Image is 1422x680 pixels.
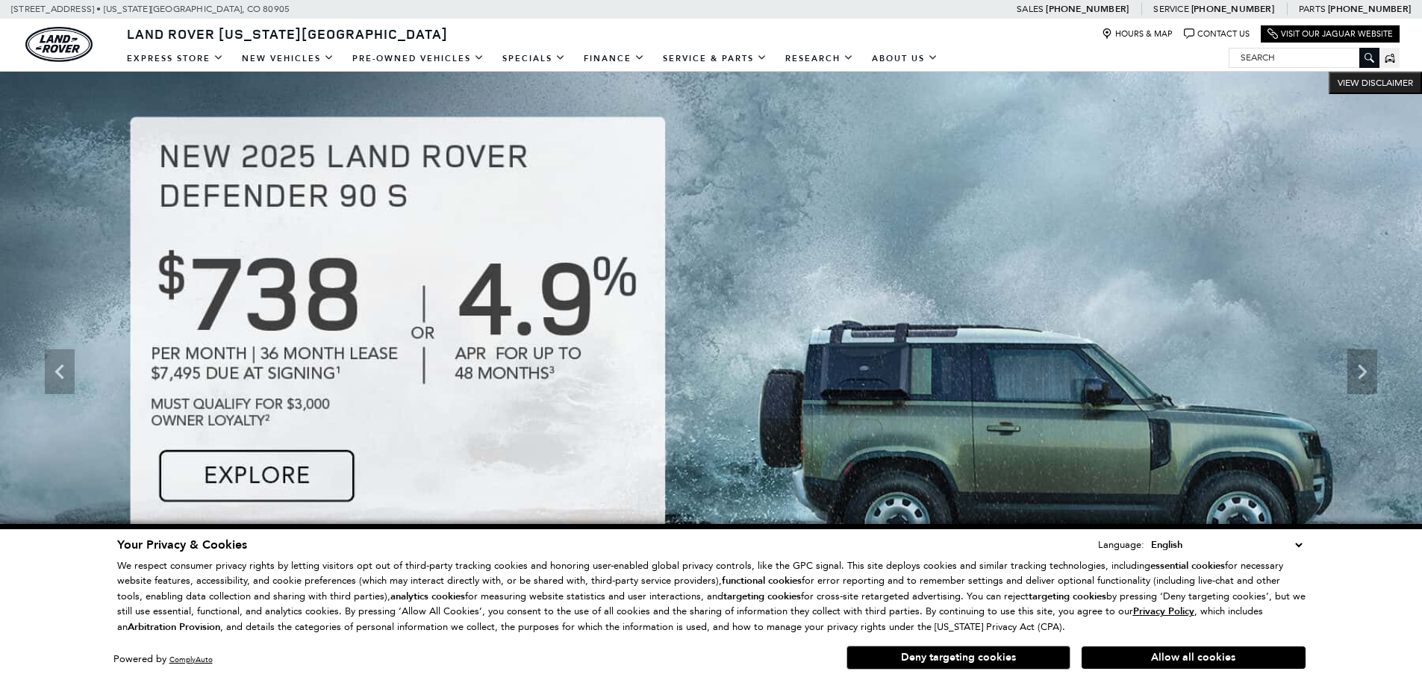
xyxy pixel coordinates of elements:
[118,46,947,72] nav: Main Navigation
[1029,590,1106,603] strong: targeting cookies
[1338,77,1413,89] span: VIEW DISCLAIMER
[1267,28,1393,40] a: Visit Our Jaguar Website
[169,655,213,664] a: ComplyAuto
[390,590,465,603] strong: analytics cookies
[118,25,457,43] a: Land Rover [US_STATE][GEOGRAPHIC_DATA]
[1017,4,1044,14] span: Sales
[117,537,247,553] span: Your Privacy & Cookies
[1153,4,1188,14] span: Service
[25,27,93,62] img: Land Rover
[654,46,776,72] a: Service & Parts
[1191,3,1274,15] a: [PHONE_NUMBER]
[1102,28,1173,40] a: Hours & Map
[575,46,654,72] a: Finance
[128,620,220,634] strong: Arbitration Provision
[1147,537,1306,553] select: Language Select
[45,349,75,394] div: Previous
[1046,3,1129,15] a: [PHONE_NUMBER]
[1184,28,1250,40] a: Contact Us
[1329,72,1422,94] button: VIEW DISCLAIMER
[722,574,802,587] strong: functional cookies
[1098,540,1144,549] div: Language:
[118,46,233,72] a: EXPRESS STORE
[11,4,290,14] a: [STREET_ADDRESS] • [US_STATE][GEOGRAPHIC_DATA], CO 80905
[846,646,1070,670] button: Deny targeting cookies
[863,46,947,72] a: About Us
[117,558,1306,635] p: We respect consumer privacy rights by letting visitors opt out of third-party tracking cookies an...
[1133,605,1194,617] a: Privacy Policy
[233,46,343,72] a: New Vehicles
[723,590,801,603] strong: targeting cookies
[343,46,493,72] a: Pre-Owned Vehicles
[1082,646,1306,669] button: Allow all cookies
[1229,49,1379,66] input: Search
[113,655,213,664] div: Powered by
[493,46,575,72] a: Specials
[1150,559,1225,573] strong: essential cookies
[127,25,448,43] span: Land Rover [US_STATE][GEOGRAPHIC_DATA]
[1347,349,1377,394] div: Next
[776,46,863,72] a: Research
[1133,605,1194,618] u: Privacy Policy
[25,27,93,62] a: land-rover
[1328,3,1411,15] a: [PHONE_NUMBER]
[1299,4,1326,14] span: Parts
